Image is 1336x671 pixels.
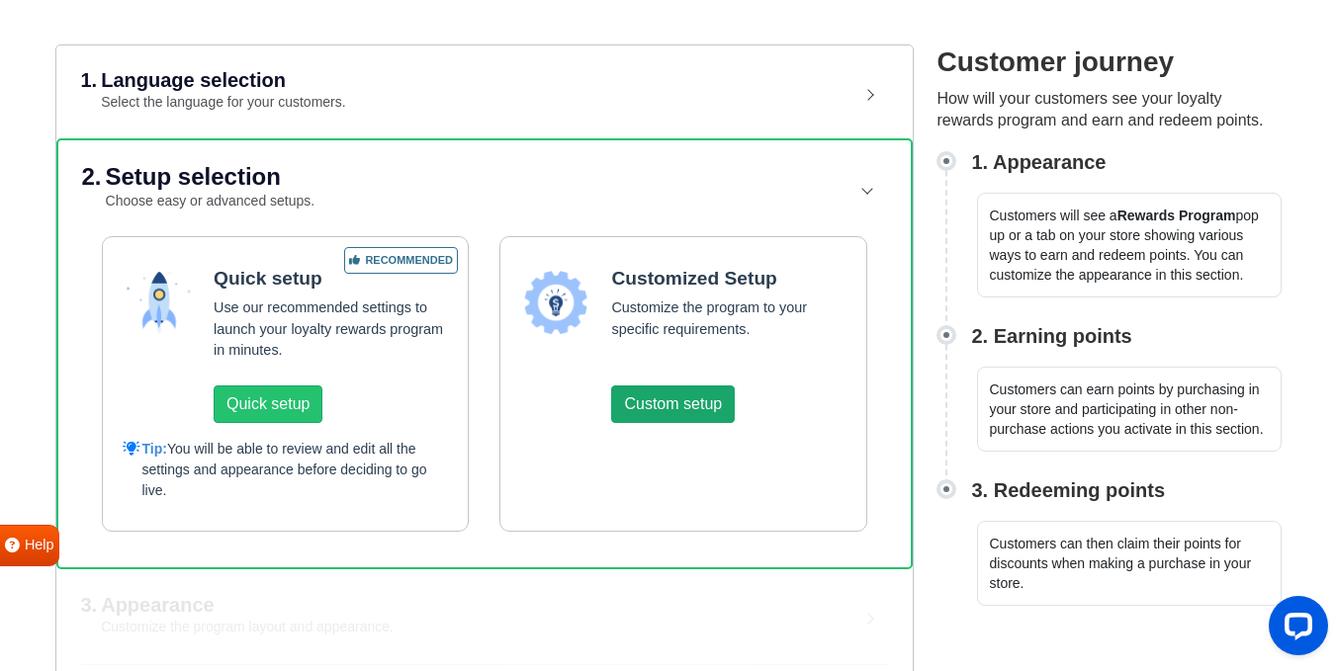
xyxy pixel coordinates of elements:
span: Help [25,535,54,556]
h2: 2. [82,165,102,212]
span: Tip: [142,441,167,457]
h2: Language selection [101,70,345,90]
iframe: LiveChat chat widget [1253,588,1336,671]
h2: Setup selection [106,165,315,189]
p: Use our recommended settings to launch your loyalty rewards program in minutes. [214,297,448,362]
p: Customers will see a pop up or a tab on your store showing various ways to earn and redeem points... [977,193,1282,297]
p: Customize the program to your specific requirements. [611,297,846,362]
h5: Customized Setup [611,267,846,290]
span: You will be able to review and edit all the settings and appearance before deciding to go live. [142,439,449,501]
h2: 1. [81,70,98,114]
small: Choose easy or advanced setups. [106,193,315,209]
h2: Customer journey [937,44,1282,80]
button: Custom setup [611,385,735,423]
h3: 3. Redeeming points [972,475,1166,505]
button: Quick setup [214,385,322,423]
h3: 1. Appearance [972,147,1107,177]
small: Select the language for your customers. [101,94,345,110]
p: Customers can earn points by purchasing in your store and participating in other non-purchase act... [977,367,1282,452]
p: How will your customers see your loyalty rewards program and earn and redeem points. [937,88,1282,131]
h3: 2. Earning points [972,321,1132,351]
span: Recommended [365,252,453,269]
img: yufIgIA [123,267,194,338]
strong: Rewards Program [1117,208,1236,223]
img: 194LAkAAA== [520,267,591,338]
h5: Quick setup [214,267,448,290]
p: Customers can then claim their points for discounts when making a purchase in your store. [977,521,1282,606]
